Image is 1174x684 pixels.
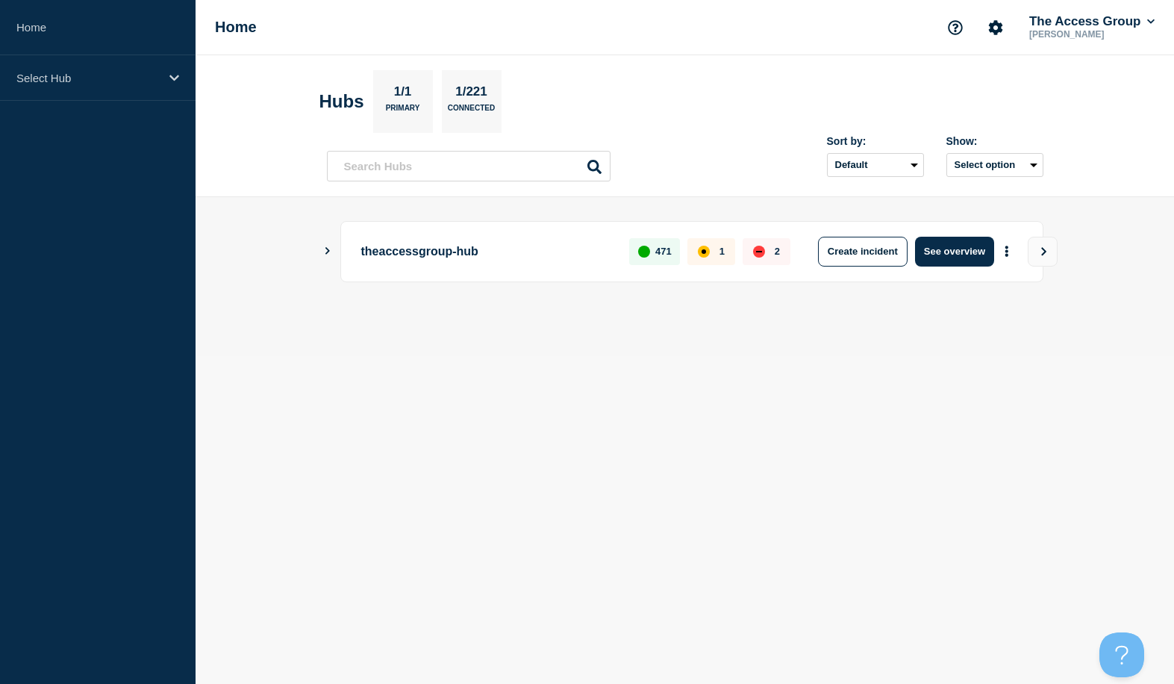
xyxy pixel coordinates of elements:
p: 1 [719,246,725,257]
iframe: Help Scout Beacon - Open [1099,632,1144,677]
p: Primary [386,104,420,119]
h1: Home [215,19,257,36]
button: The Access Group [1026,14,1158,29]
p: 471 [655,246,672,257]
p: 1/1 [388,84,417,104]
select: Sort by [827,153,924,177]
button: Account settings [980,12,1011,43]
div: affected [698,246,710,258]
button: Select option [946,153,1043,177]
div: down [753,246,765,258]
p: 1/221 [450,84,493,104]
p: 2 [775,246,780,257]
button: Create incident [818,237,908,267]
div: up [638,246,650,258]
button: More actions [997,237,1017,265]
button: View [1028,237,1058,267]
div: Show: [946,135,1043,147]
p: Connected [448,104,495,119]
input: Search Hubs [327,151,611,181]
button: See overview [915,237,994,267]
button: Support [940,12,971,43]
div: Sort by: [827,135,924,147]
p: Select Hub [16,72,160,84]
p: [PERSON_NAME] [1026,29,1158,40]
button: Show Connected Hubs [324,246,331,257]
h2: Hubs [319,91,364,112]
p: theaccessgroup-hub [361,237,613,267]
